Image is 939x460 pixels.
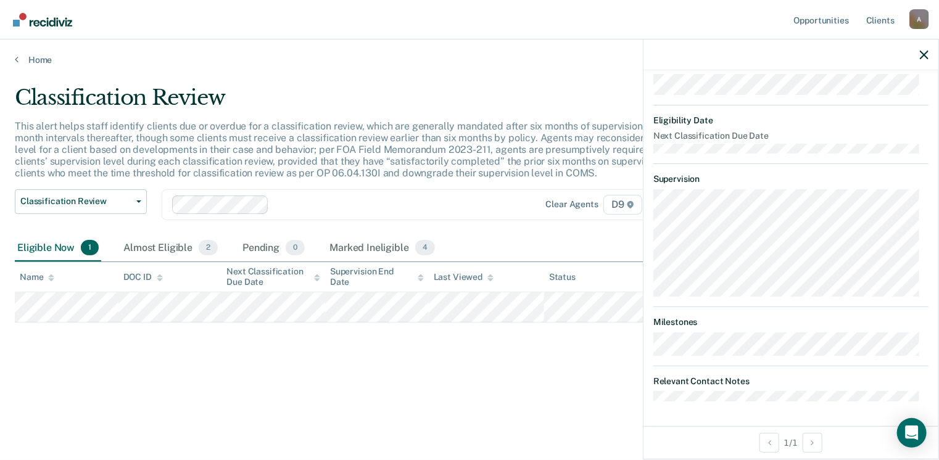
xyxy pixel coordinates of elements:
div: Next Classification Due Date [226,266,320,287]
button: Next Opportunity [803,433,822,453]
div: Pending [240,235,307,262]
span: Classification Review [20,196,131,207]
dt: Next Classification Due Date [653,131,929,141]
p: This alert helps staff identify clients due or overdue for a classification review, which are gen... [15,120,716,179]
img: Recidiviz [13,13,72,27]
div: Classification Review [15,85,719,120]
div: Almost Eligible [121,235,220,262]
div: Marked Ineligible [327,235,437,262]
div: Status [549,272,576,282]
div: Name [20,272,54,282]
div: A [909,9,929,29]
div: Supervision End Date [330,266,424,287]
span: 0 [286,240,305,256]
a: Home [15,54,924,65]
dt: Milestones [653,317,929,327]
span: 2 [199,240,218,256]
span: 4 [415,240,435,256]
div: 1 / 1 [643,426,938,459]
dt: Relevant Contact Notes [653,376,929,387]
span: 1 [81,240,99,256]
div: Last Viewed [434,272,494,282]
div: Open Intercom Messenger [897,418,927,448]
div: Eligible Now [15,235,101,262]
dt: Eligibility Date [653,115,929,126]
dt: Supervision [653,174,929,184]
button: Previous Opportunity [759,433,779,453]
div: Clear agents [546,199,598,210]
div: DOC ID [123,272,163,282]
button: Profile dropdown button [909,9,929,29]
span: D9 [603,195,642,215]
